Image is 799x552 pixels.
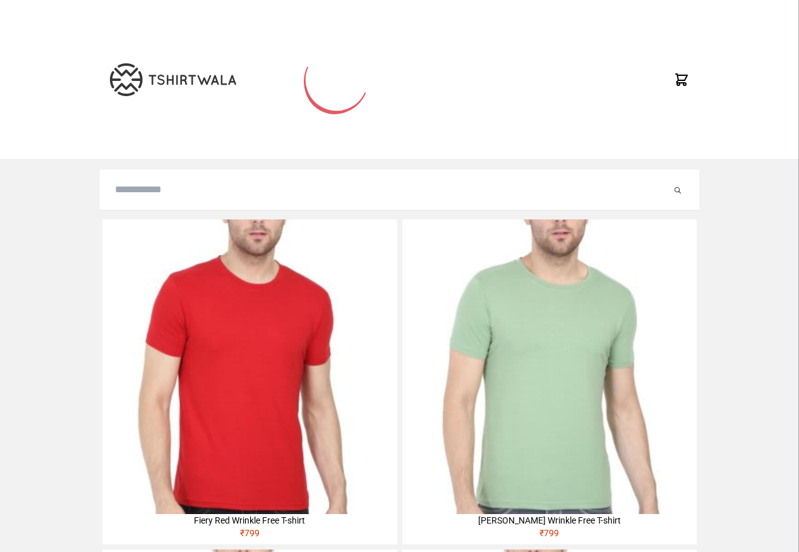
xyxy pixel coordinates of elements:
div: [PERSON_NAME] Wrinkle Free T-shirt [402,514,697,527]
img: 4M6A2211-320x320.jpg [402,219,697,514]
div: Fiery Red Wrinkle Free T-shirt [102,514,397,527]
a: [PERSON_NAME] Wrinkle Free T-shirt₹799 [402,219,697,544]
img: 4M6A2225-320x320.jpg [102,219,397,514]
button: Submit your search query. [671,182,684,197]
a: Fiery Red Wrinkle Free T-shirt₹799 [102,219,397,544]
div: ₹ 799 [102,527,397,544]
div: ₹ 799 [402,527,697,544]
img: TW-LOGO-400-104.png [110,63,236,96]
